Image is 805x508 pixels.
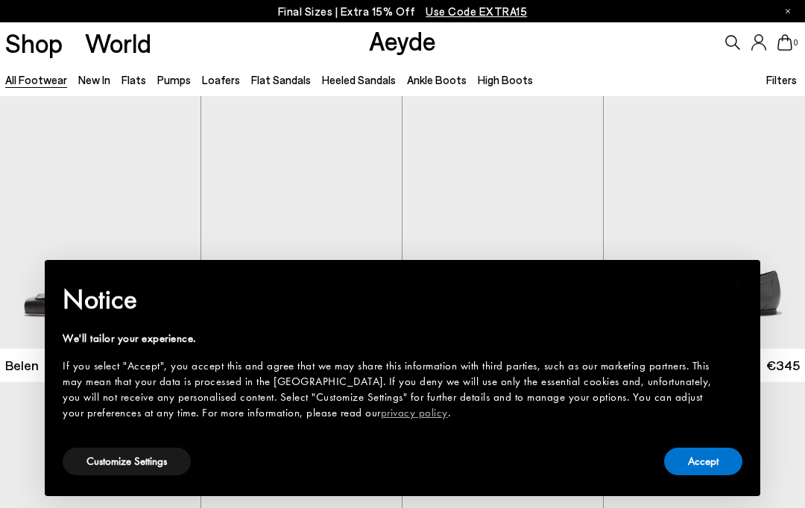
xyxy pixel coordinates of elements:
a: World [85,30,151,56]
a: Aeyde [369,25,436,56]
button: Accept [664,448,742,475]
div: If you select "Accept", you accept this and agree that we may share this information with third p... [63,358,719,421]
a: Pumps [157,73,191,86]
a: High Boots [478,73,533,86]
a: privacy policy [381,405,448,420]
p: Final Sizes | Extra 15% Off [278,2,528,21]
a: New In [78,73,110,86]
img: Belen Tassel Loafers [604,96,805,349]
h2: Notice [63,280,719,319]
a: All Footwear [5,73,67,86]
a: Heeled Sandals [322,73,396,86]
img: Belen Tassel Loafers [201,96,402,349]
button: Close this notice [719,264,754,300]
a: Flat Sandals [251,73,311,86]
div: We'll tailor your experience. [63,331,719,346]
span: 0 [792,39,800,47]
span: × [732,270,742,293]
a: Shop [5,30,63,56]
span: Belen [5,356,39,375]
span: Filters [766,73,797,86]
a: 0 [777,34,792,51]
span: Navigate to /collections/ss25-final-sizes [426,4,527,18]
a: Flats [121,73,146,86]
span: €345 [766,356,800,375]
a: Ankle Boots [407,73,467,86]
a: Loafers [202,73,240,86]
img: Belen Tassel Loafers [402,96,603,349]
button: Customize Settings [63,448,191,475]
